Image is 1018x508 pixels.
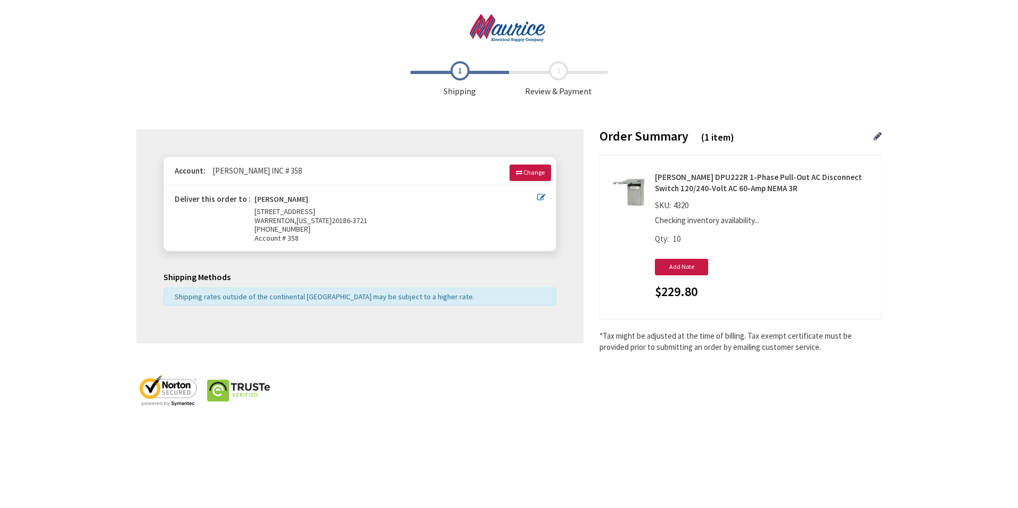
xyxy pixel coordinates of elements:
[175,194,251,204] strong: Deliver this order to :
[673,234,680,244] span: 10
[655,234,667,244] span: Qty
[655,215,868,226] p: Checking inventory availability...
[332,216,367,225] span: 20186-3721
[254,234,537,243] span: Account # 358
[254,207,315,216] span: [STREET_ADDRESS]
[297,216,332,225] span: [US_STATE]
[612,176,645,209] img: Eaton DPU222R 1-Phase Pull-Out AC Disconnect Switch 120/240-Volt AC 60-Amp NEMA 3R
[136,374,200,406] img: norton-seal.png
[510,165,551,181] a: Change
[671,200,691,210] span: 4320
[254,224,310,234] span: [PHONE_NUMBER]
[254,216,297,225] span: WARRENTON,
[207,374,270,406] img: truste-seal.png
[163,273,556,282] h5: Shipping Methods
[509,61,607,97] span: Review & Payment
[457,13,561,43] img: Maurice Electrical Supply Company
[207,166,302,176] span: [PERSON_NAME] INC # 358
[655,200,691,215] div: SKU:
[411,61,509,97] span: Shipping
[600,330,882,353] : *Tax might be adjusted at the time of billing. Tax exempt certificate must be provided prior to s...
[175,166,206,176] strong: Account:
[523,168,545,176] span: Change
[175,292,474,301] span: Shipping rates outside of the continental [GEOGRAPHIC_DATA] may be subject to a higher rate.
[701,131,734,143] span: (1 item)
[600,128,688,144] span: Order Summary
[655,285,697,299] span: $229.80
[254,195,308,207] strong: [PERSON_NAME]
[655,171,873,194] strong: [PERSON_NAME] DPU222R 1-Phase Pull-Out AC Disconnect Switch 120/240-Volt AC 60-Amp NEMA 3R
